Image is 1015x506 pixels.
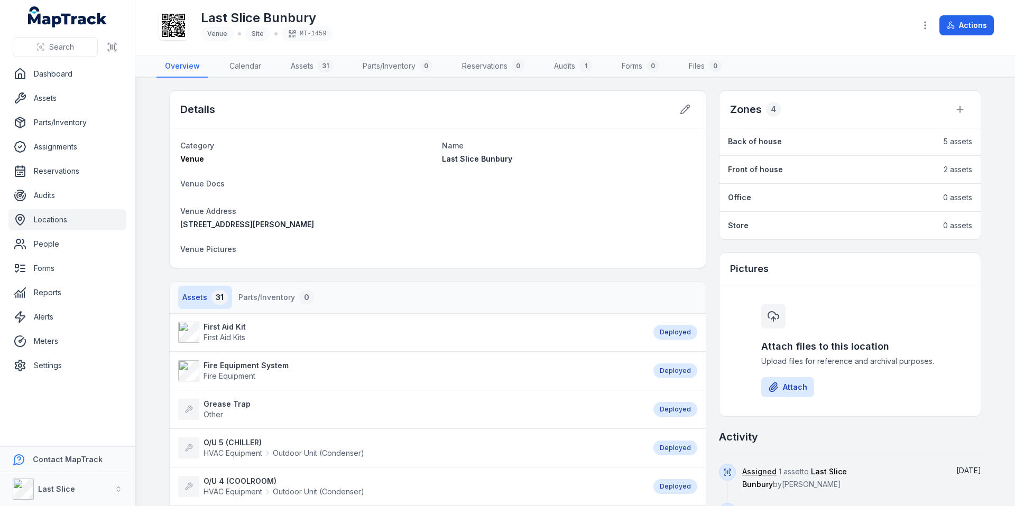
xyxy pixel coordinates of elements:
[761,356,939,367] span: Upload files for reference and archival purposes.
[512,60,524,72] div: 0
[207,30,227,38] span: Venue
[282,55,342,78] a: Assets31
[178,476,643,497] a: O/U 4 (COOLROOM)HVAC EquipmentOutdoor Unit (Condenser)
[354,55,441,78] a: Parts/Inventory0
[653,441,697,455] div: Deployed
[180,141,214,150] span: Category
[180,179,225,188] span: Venue Docs
[204,437,364,448] strong: O/U 5 (CHILLER)
[318,60,333,72] div: 31
[204,333,245,342] span: First Aid Kits
[180,154,204,163] span: Venue
[178,286,232,309] button: Assets31
[653,325,697,340] div: Deployed
[943,192,972,203] span: 0 assets
[204,476,364,486] strong: O/U 4 (COOLROOM)
[742,467,847,489] span: 1 asset to by [PERSON_NAME]
[204,448,262,458] span: HVAC Equipment
[180,102,215,117] h2: Details
[178,360,643,381] a: Fire Equipment SystemFire Equipment
[180,245,236,254] span: Venue Pictures
[420,60,432,72] div: 0
[730,261,769,276] h3: Pictures
[201,10,333,26] h1: Last Slice Bunbury
[728,164,783,175] strong: Front of house
[8,233,126,255] a: People
[28,6,107,27] a: MapTrack
[178,399,643,420] a: Grease TrapOther
[943,220,972,231] span: 0 assets
[728,136,933,147] a: Back of house
[8,331,126,352] a: Meters
[204,410,223,419] span: Other
[730,102,762,117] h2: Zones
[647,60,659,72] div: 0
[8,355,126,376] a: Settings
[49,42,74,52] span: Search
[273,448,364,458] span: Outdoor Unit (Condenser)
[454,55,533,78] a: Reservations0
[8,185,126,206] a: Audits
[204,371,255,380] span: Fire Equipment
[653,363,697,378] div: Deployed
[709,60,722,72] div: 0
[956,466,981,475] span: [DATE]
[728,192,751,203] strong: Office
[299,290,314,305] div: 0
[180,207,236,215] span: Venue Address
[761,339,939,354] h3: Attach files to this location
[33,455,103,464] strong: Contact MapTrack
[944,136,972,147] span: 5 assets
[204,322,246,332] strong: First Aid Kit
[204,399,251,409] strong: Grease Trap
[245,26,270,41] div: Site
[282,26,333,41] div: MT-1459
[442,154,512,163] span: Last Slice Bunbury
[728,220,749,231] strong: Store
[728,136,782,147] strong: Back of house
[742,466,777,477] a: Assigned
[8,306,126,327] a: Alerts
[8,63,126,85] a: Dashboard
[8,258,126,279] a: Forms
[728,164,933,175] a: Front of house
[273,486,364,497] span: Outdoor Unit (Condenser)
[8,282,126,303] a: Reports
[719,429,758,444] h2: Activity
[234,286,318,309] button: Parts/Inventory0
[653,479,697,494] div: Deployed
[8,136,126,157] a: Assignments
[178,437,643,458] a: O/U 5 (CHILLER)HVAC EquipmentOutdoor Unit (Condenser)
[944,164,972,175] span: 2 assets
[939,15,994,35] button: Actions
[204,486,262,497] span: HVAC Equipment
[680,55,730,78] a: Files0
[38,484,75,493] strong: Last Slice
[728,220,933,231] a: Store
[8,112,126,133] a: Parts/Inventory
[728,192,933,203] a: Office
[178,322,643,343] a: First Aid KitFirst Aid Kits
[221,55,270,78] a: Calendar
[156,55,208,78] a: Overview
[956,466,981,475] time: 10/10/2025, 11:00:37 am
[546,55,601,78] a: Audits1
[442,141,464,150] span: Name
[613,55,668,78] a: Forms0
[653,402,697,417] div: Deployed
[8,88,126,109] a: Assets
[761,377,814,397] button: Attach
[579,60,592,72] div: 1
[766,102,781,117] div: 4
[211,290,228,305] div: 31
[8,209,126,230] a: Locations
[8,161,126,182] a: Reservations
[180,220,314,229] span: [STREET_ADDRESS][PERSON_NAME]
[204,360,289,371] strong: Fire Equipment System
[13,37,98,57] button: Search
